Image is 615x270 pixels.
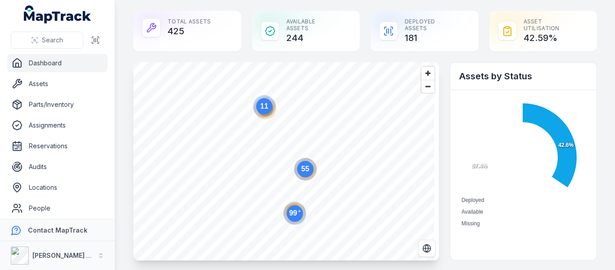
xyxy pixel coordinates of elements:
[7,137,108,155] a: Reservations
[32,252,106,259] strong: [PERSON_NAME] Group
[7,96,108,114] a: Parts/Inventory
[7,75,108,93] a: Assets
[11,32,83,49] button: Search
[133,62,434,261] canvas: Map
[24,5,91,23] a: MapTrack
[301,165,309,173] text: 55
[461,220,480,227] span: Missing
[459,70,588,82] h2: Assets by Status
[7,158,108,176] a: Audits
[421,80,434,93] button: Zoom out
[461,197,484,203] span: Deployed
[260,102,268,110] text: 11
[7,116,108,134] a: Assignments
[418,240,435,257] button: Switch to Satellite View
[7,178,108,197] a: Locations
[461,209,483,215] span: Available
[298,209,301,214] tspan: +
[421,67,434,80] button: Zoom in
[7,54,108,72] a: Dashboard
[28,226,87,234] strong: Contact MapTrack
[42,36,63,45] span: Search
[7,199,108,217] a: People
[289,209,301,217] text: 99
